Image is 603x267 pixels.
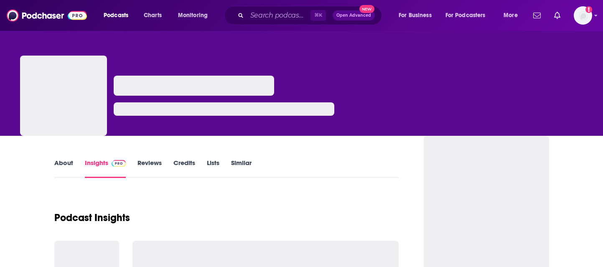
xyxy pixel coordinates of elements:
button: Open AdvancedNew [333,10,375,20]
span: More [504,10,518,21]
a: About [54,159,73,178]
button: Show profile menu [574,6,592,25]
a: Lists [207,159,219,178]
button: open menu [98,9,139,22]
h1: Podcast Insights [54,211,130,224]
svg: Add a profile image [585,6,592,13]
input: Search podcasts, credits, & more... [247,9,310,22]
span: For Podcasters [445,10,486,21]
img: Podchaser Pro [112,160,126,167]
span: Monitoring [178,10,208,21]
span: For Business [399,10,432,21]
img: Podchaser - Follow, Share and Rate Podcasts [7,8,87,23]
span: Logged in as isabellaN [574,6,592,25]
span: Podcasts [104,10,128,21]
button: open menu [498,9,528,22]
a: Reviews [137,159,162,178]
span: New [359,5,374,13]
a: Charts [138,9,167,22]
a: Show notifications dropdown [551,8,564,23]
a: Similar [231,159,252,178]
img: User Profile [574,6,592,25]
span: ⌘ K [310,10,326,21]
a: Show notifications dropdown [530,8,544,23]
div: Search podcasts, credits, & more... [232,6,390,25]
button: open menu [393,9,442,22]
button: open menu [440,9,498,22]
button: open menu [172,9,219,22]
span: Open Advanced [336,13,371,18]
a: Credits [173,159,195,178]
span: Charts [144,10,162,21]
a: InsightsPodchaser Pro [85,159,126,178]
